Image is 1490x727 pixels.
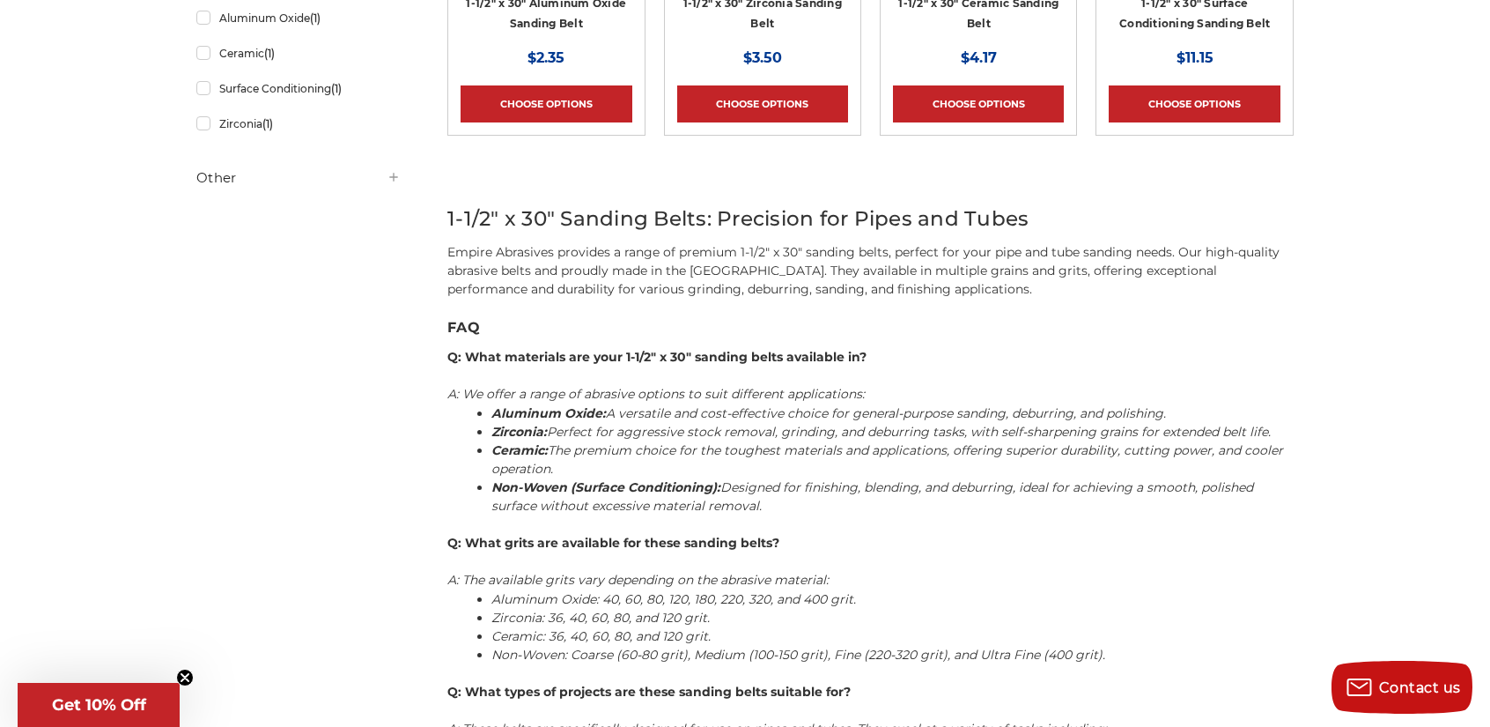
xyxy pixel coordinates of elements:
em: A: The available grits vary depending on the abrasive material: [447,572,829,588]
a: Surface Conditioning [196,73,401,104]
h2: 1-1/2" x 30" Sanding Belts: Precision for Pipes and Tubes [447,204,1294,234]
a: Choose Options [461,85,631,122]
h3: FAQ [447,317,1294,338]
span: $4.17 [961,49,997,66]
span: Get 10% Off [52,695,146,715]
em: The premium choice for the toughest materials and applications, offering superior durability, cut... [491,442,1283,477]
strong: Q: What materials are your 1-1/2" x 30" sanding belts available in? [447,349,867,365]
a: Ceramic [196,38,401,69]
h5: Other [196,167,401,189]
strong: Q: What types of projects are these sanding belts suitable for? [447,684,851,700]
strong: Aluminum Oxide: [491,405,606,421]
em: Designed for finishing, blending, and deburring, ideal for achieving a smooth, polished surface w... [491,479,1253,514]
p: Empire Abrasives provides a range of premium 1-1/2" x 30" sanding belts, perfect for your pipe an... [447,243,1294,299]
a: Choose Options [893,85,1064,122]
strong: Zirconia: [491,424,547,440]
em: Aluminum Oxide: 40, 60, 80, 120, 180, 220, 320, and 400 grit. [491,591,856,607]
a: Zirconia [196,108,401,139]
span: (1) [310,11,321,25]
span: $11.15 [1177,49,1213,66]
a: Choose Options [677,85,848,122]
em: A versatile and cost-effective choice for general-purpose sanding, deburring, and polishing. [491,405,1166,421]
button: Contact us [1331,661,1472,714]
a: Choose Options [1109,85,1280,122]
strong: Q: What grits are available for these sanding belts? [447,535,779,551]
span: $2.35 [527,49,564,66]
strong: Non-Woven (Surface Conditioning): [491,479,720,495]
span: (1) [264,47,275,60]
em: Zirconia: 36, 40, 60, 80, and 120 grit. [491,610,710,626]
strong: Ceramic: [491,442,548,458]
em: Perfect for aggressive stock removal, grinding, and deburring tasks, with self-sharpening grains ... [491,424,1271,440]
span: (1) [262,117,273,130]
em: A: We offer a range of abrasive options to suit different applications: [447,386,865,402]
span: (1) [331,82,342,95]
button: Close teaser [176,669,194,686]
span: Contact us [1379,679,1461,696]
div: Get 10% OffClose teaser [18,683,180,727]
a: Aluminum Oxide [196,3,401,33]
span: $3.50 [743,49,782,66]
em: Non-Woven: Coarse (60-80 grit), Medium (100-150 grit), Fine (220-320 grit), and Ultra Fine (400 g... [491,647,1105,663]
em: Ceramic: 36, 40, 60, 80, and 120 grit. [491,628,711,644]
